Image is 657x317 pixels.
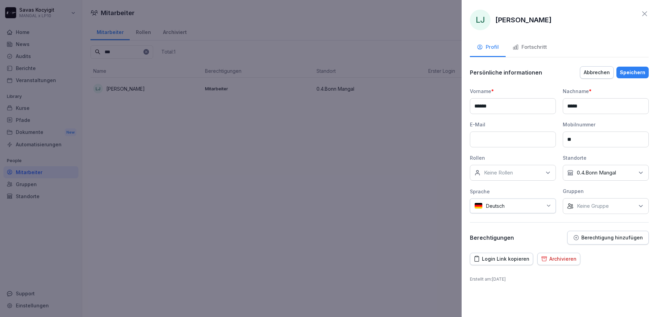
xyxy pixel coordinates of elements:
div: Abbrechen [584,69,610,76]
div: Speichern [620,69,645,76]
p: Berechtigungen [470,234,514,241]
button: Profil [470,38,506,57]
div: Mobilnummer [563,121,649,128]
p: Keine Rollen [484,169,513,176]
div: Login Link kopieren [474,255,529,263]
div: Profil [477,43,499,51]
button: Speichern [616,67,649,78]
p: Erstellt am : [DATE] [470,276,649,282]
div: LJ [470,10,491,30]
button: Archivieren [537,253,580,265]
div: Deutsch [470,199,556,213]
p: 0.4.Bonn Mangal [577,169,616,176]
button: Login Link kopieren [470,253,533,265]
img: de.svg [474,203,483,209]
div: Archivieren [541,255,577,263]
div: Vorname [470,88,556,95]
button: Fortschritt [506,38,554,57]
p: [PERSON_NAME] [495,15,552,25]
div: E-Mail [470,121,556,128]
div: Fortschritt [513,43,547,51]
div: Nachname [563,88,649,95]
div: Standorte [563,154,649,161]
p: Berechtigung hinzufügen [581,235,643,240]
p: Keine Gruppe [577,203,609,210]
div: Rollen [470,154,556,161]
button: Abbrechen [580,66,614,79]
p: Persönliche informationen [470,69,542,76]
button: Berechtigung hinzufügen [567,231,649,245]
div: Sprache [470,188,556,195]
div: Gruppen [563,188,649,195]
